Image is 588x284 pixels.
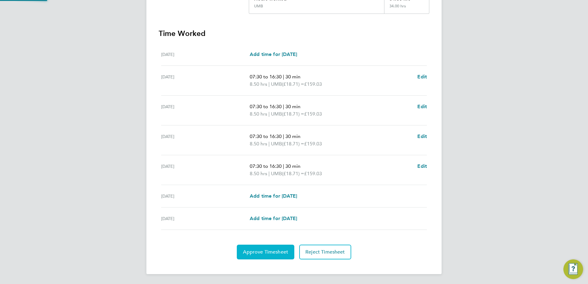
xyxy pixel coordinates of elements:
h3: Time Worked [159,29,429,38]
span: UMB [271,81,282,88]
span: 30 min [285,163,300,169]
span: UMB [271,170,282,177]
div: [DATE] [161,192,250,200]
span: | [283,104,284,109]
span: 30 min [285,74,300,80]
span: £159.03 [304,141,322,147]
span: | [268,171,270,176]
a: Add time for [DATE] [250,215,297,222]
span: 07:30 to 16:30 [250,74,282,80]
span: £159.03 [304,171,322,176]
a: Add time for [DATE] [250,51,297,58]
div: [DATE] [161,133,250,148]
span: Reject Timesheet [305,249,345,255]
span: £159.03 [304,111,322,117]
span: Edit [417,104,427,109]
div: UMB [254,4,263,9]
span: Add time for [DATE] [250,51,297,57]
button: Reject Timesheet [299,245,351,259]
span: £159.03 [304,81,322,87]
a: Edit [417,103,427,110]
span: 30 min [285,133,300,139]
button: Approve Timesheet [237,245,294,259]
span: | [268,81,270,87]
span: 8.50 hrs [250,81,267,87]
span: 8.50 hrs [250,111,267,117]
div: [DATE] [161,103,250,118]
span: 07:30 to 16:30 [250,133,282,139]
span: | [268,141,270,147]
div: [DATE] [161,215,250,222]
span: 8.50 hrs [250,171,267,176]
span: | [283,163,284,169]
div: [DATE] [161,73,250,88]
span: Add time for [DATE] [250,193,297,199]
a: Edit [417,133,427,140]
span: (£18.71) = [282,81,304,87]
span: (£18.71) = [282,141,304,147]
a: Add time for [DATE] [250,192,297,200]
span: | [268,111,270,117]
span: (£18.71) = [282,111,304,117]
span: UMB [271,110,282,118]
div: [DATE] [161,163,250,177]
span: 07:30 to 16:30 [250,104,282,109]
span: Approve Timesheet [243,249,288,255]
div: 34.00 hrs [384,4,429,14]
span: 07:30 to 16:30 [250,163,282,169]
span: 30 min [285,104,300,109]
span: (£18.71) = [282,171,304,176]
button: Engage Resource Center [563,259,583,279]
span: Add time for [DATE] [250,215,297,221]
span: | [283,74,284,80]
span: Edit [417,74,427,80]
span: Edit [417,133,427,139]
span: UMB [271,140,282,148]
div: [DATE] [161,51,250,58]
span: 8.50 hrs [250,141,267,147]
a: Edit [417,73,427,81]
span: Edit [417,163,427,169]
span: | [283,133,284,139]
a: Edit [417,163,427,170]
